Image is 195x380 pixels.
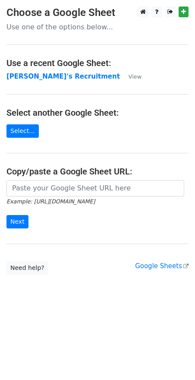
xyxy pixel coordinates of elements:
h3: Choose a Google Sheet [6,6,189,19]
p: Use one of the options below... [6,22,189,32]
a: [PERSON_NAME]'s Recruitment [6,73,120,80]
a: Select... [6,124,39,138]
small: Example: [URL][DOMAIN_NAME] [6,198,95,205]
input: Next [6,215,28,228]
small: View [129,73,142,80]
h4: Select another Google Sheet: [6,108,189,118]
a: Google Sheets [135,262,189,270]
h4: Use a recent Google Sheet: [6,58,189,68]
h4: Copy/paste a Google Sheet URL: [6,166,189,177]
a: View [120,73,142,80]
input: Paste your Google Sheet URL here [6,180,184,196]
a: Need help? [6,261,48,275]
